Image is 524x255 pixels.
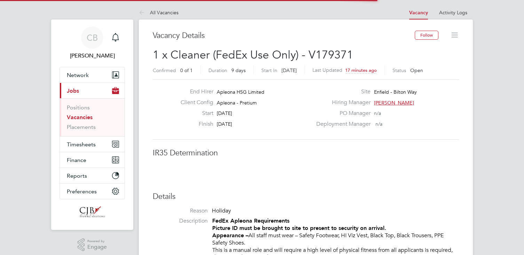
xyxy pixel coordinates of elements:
[375,121,382,127] span: n/a
[374,89,417,95] span: Enfield - Bilton Way
[60,83,125,98] button: Jobs
[312,99,371,106] label: Hiring Manager
[60,184,125,199] button: Preferences
[67,114,93,121] a: Vacancies
[60,137,125,152] button: Timesheets
[60,98,125,136] div: Jobs
[67,172,87,179] span: Reports
[60,168,125,183] button: Reports
[67,188,97,195] span: Preferences
[415,31,438,40] button: Follow
[261,67,277,74] label: Start In
[153,148,459,158] h3: IR35 Determination
[175,88,213,95] label: End Hirer
[175,110,213,117] label: Start
[312,67,342,73] label: Last Updated
[67,124,96,130] a: Placements
[217,110,232,116] span: [DATE]
[78,238,107,252] a: Powered byEngage
[139,9,178,16] a: All Vacancies
[60,67,125,83] button: Network
[212,217,289,224] strong: FedEx Apleona Requirements
[409,10,428,16] a: Vacancy
[374,110,381,116] span: n/a
[281,67,297,74] span: [DATE]
[153,31,415,41] h3: Vacancy Details
[67,157,86,163] span: Finance
[439,9,467,16] a: Activity Logs
[59,52,125,60] span: Carl Barry
[60,152,125,168] button: Finance
[208,67,227,74] label: Duration
[312,121,371,128] label: Deployment Manager
[217,89,264,95] span: Apleona HSG Limited
[51,20,133,230] nav: Main navigation
[153,48,353,62] span: 1 x Cleaner (FedEx Use Only) - V179371
[175,121,213,128] label: Finish
[153,192,459,202] h3: Details
[374,100,414,106] span: [PERSON_NAME]
[212,207,231,214] span: Holiday
[67,104,90,111] a: Positions
[345,67,377,73] span: 17 minutes ago
[217,100,257,106] span: Apleona - Pretium
[212,225,386,231] strong: Picture ID must be brought to site to present to security on arrival.
[80,206,104,217] img: cjbss-logo-retina.png
[312,110,371,117] label: PO Manager
[59,26,125,60] a: CB[PERSON_NAME]
[217,121,232,127] span: [DATE]
[212,232,248,239] strong: Appearance –
[392,67,406,74] label: Status
[312,88,371,95] label: Site
[59,206,125,217] a: Go to home page
[87,244,107,250] span: Engage
[67,87,79,94] span: Jobs
[231,67,246,74] span: 9 days
[153,67,176,74] label: Confirmed
[180,67,193,74] span: 0 of 1
[87,33,98,42] span: CB
[87,238,107,244] span: Powered by
[67,72,89,78] span: Network
[410,67,423,74] span: Open
[67,141,96,148] span: Timesheets
[153,207,208,215] label: Reason
[153,217,208,225] label: Description
[175,99,213,106] label: Client Config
